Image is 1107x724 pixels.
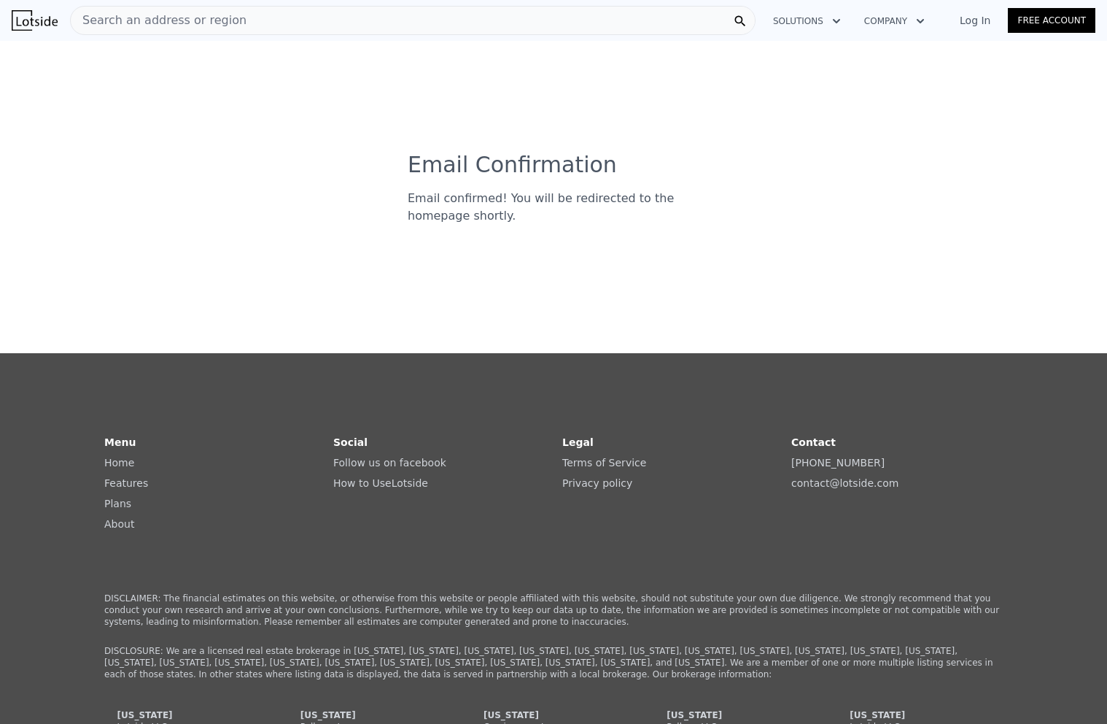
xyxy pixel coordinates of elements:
strong: Legal [562,436,594,448]
a: How to UseLotside [333,477,428,489]
span: Search an address or region [71,12,246,29]
a: contact@lotside.com [791,477,898,489]
div: [US_STATE] [850,709,990,721]
a: Follow us on facebook [333,457,446,469]
strong: Menu [104,436,136,448]
a: Privacy policy [562,477,632,489]
a: Free Account [1008,8,1095,33]
div: [US_STATE] [300,709,440,721]
div: [US_STATE] [117,709,257,721]
div: [US_STATE] [667,709,807,721]
strong: Social [333,436,368,448]
img: Lotside [12,10,58,31]
a: Home [104,457,134,469]
a: [PHONE_NUMBER] [791,457,885,469]
a: About [104,518,134,530]
button: Company [852,8,936,34]
strong: Contact [791,436,836,448]
a: Log In [942,13,1008,28]
p: DISCLOSURE: We are a licensed real estate brokerage in [US_STATE], [US_STATE], [US_STATE], [US_ST... [104,645,1003,680]
a: Features [104,477,148,489]
a: Terms of Service [562,457,646,469]
h3: Email Confirmation [408,152,699,178]
p: DISCLAIMER: The financial estimates on this website, or otherwise from this website or people aff... [104,593,1003,628]
a: Plans [104,498,131,509]
div: [US_STATE] [483,709,624,721]
div: Email confirmed! You will be redirected to the homepage shortly. [408,190,699,225]
button: Solutions [761,8,852,34]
